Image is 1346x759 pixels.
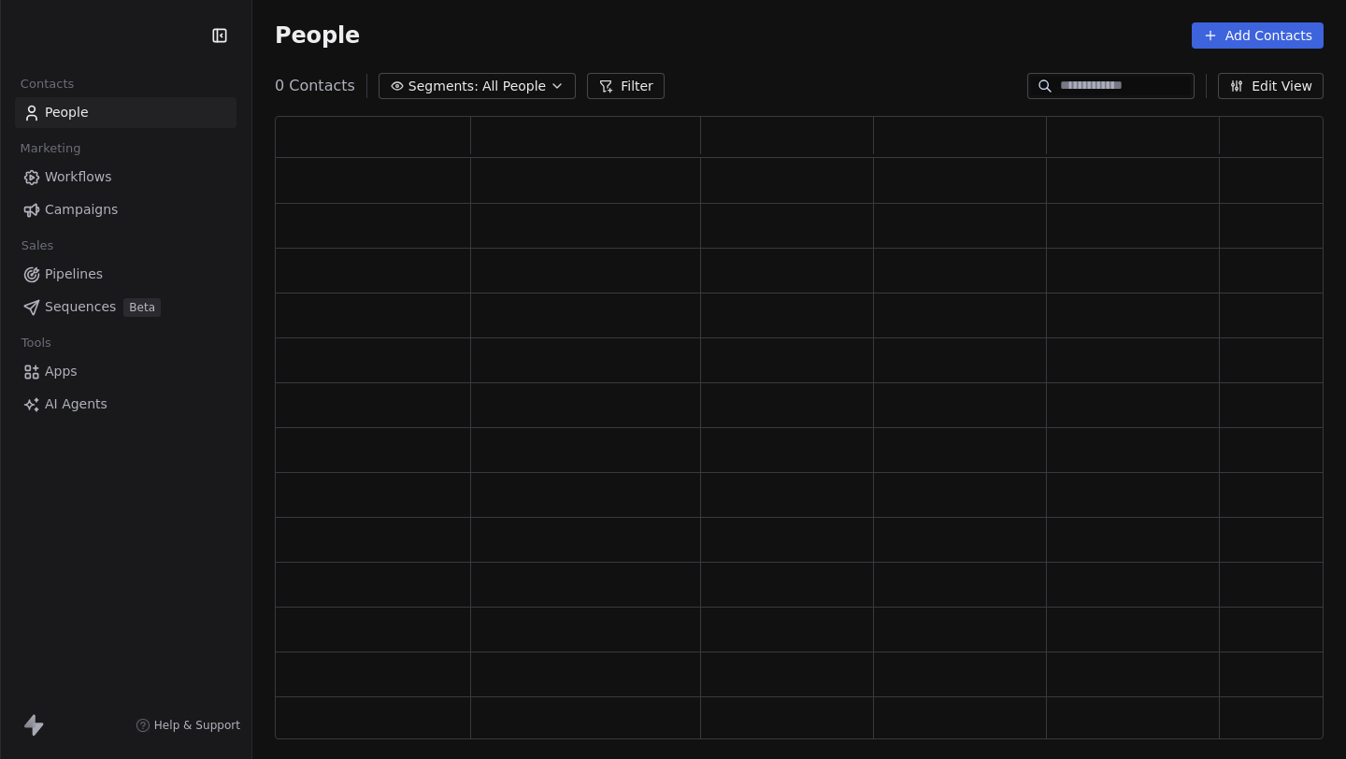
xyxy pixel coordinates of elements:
span: Apps [45,362,78,381]
span: Pipelines [45,265,103,284]
span: Tools [13,329,59,357]
span: 0 Contacts [275,75,355,97]
a: Pipelines [15,259,236,290]
span: People [45,103,89,122]
span: Help & Support [154,718,240,733]
span: AI Agents [45,394,107,414]
span: Workflows [45,167,112,187]
span: Sequences [45,297,116,317]
a: Campaigns [15,194,236,225]
a: Help & Support [136,718,240,733]
span: Campaigns [45,200,118,220]
a: People [15,97,236,128]
a: AI Agents [15,389,236,420]
a: Apps [15,356,236,387]
a: Workflows [15,162,236,193]
a: SequencesBeta [15,292,236,322]
span: People [275,21,360,50]
button: Edit View [1218,73,1324,99]
span: Segments: [408,77,479,96]
span: Beta [123,298,161,317]
button: Add Contacts [1192,22,1324,49]
span: Marketing [12,135,89,163]
button: Filter [587,73,665,99]
span: Contacts [12,70,82,98]
span: All People [482,77,546,96]
span: Sales [13,232,62,260]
